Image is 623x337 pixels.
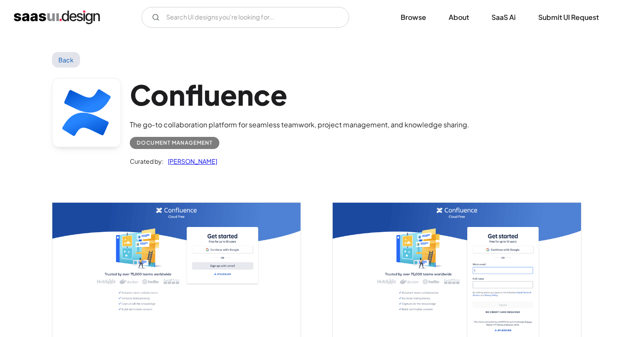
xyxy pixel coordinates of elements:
input: Search UI designs you're looking for... [141,7,349,28]
a: SaaS Ai [481,8,526,27]
a: home [14,10,100,24]
a: Browse [390,8,437,27]
a: Submit UI Request [528,8,609,27]
a: About [438,8,479,27]
div: The go-to collaboration platform for seamless teamwork, project management, and knowledge sharing. [130,120,469,130]
div: Curated by: [130,156,164,166]
form: Email Form [141,7,349,28]
h1: Confluence [130,78,469,111]
a: Back [52,52,80,68]
a: [PERSON_NAME] [164,156,217,166]
div: Document Management [137,138,212,148]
